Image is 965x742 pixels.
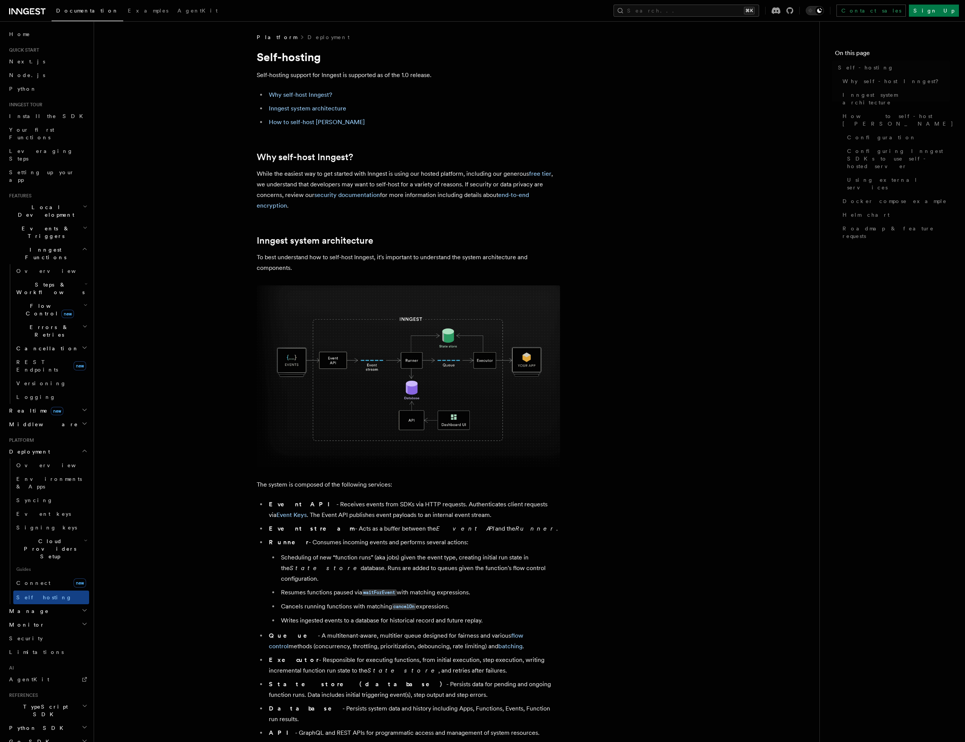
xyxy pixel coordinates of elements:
[257,479,560,490] p: The system is composed of the following services:
[6,448,50,455] span: Deployment
[6,165,89,187] a: Setting up your app
[16,380,66,386] span: Versioning
[257,235,373,246] a: Inngest system architecture
[267,728,560,738] li: - GraphQL and REST APIs for programmatic access and management of system resources.
[835,61,950,74] a: Self-hosting
[16,476,82,490] span: Environments & Apps
[13,345,79,352] span: Cancellation
[16,511,71,517] span: Event keys
[267,655,560,676] li: - Responsible for executing functions, from initial execution, step execution, writing incrementa...
[269,501,336,508] strong: Event API
[843,91,950,106] span: Inngest system architecture
[269,632,523,650] a: flow control
[13,281,85,296] span: Steps & Workflows
[13,521,89,534] a: Signing keys
[13,591,89,604] a: Self hosting
[269,539,309,546] strong: Runner
[74,361,86,370] span: new
[13,323,82,339] span: Errors & Retries
[844,144,950,173] a: Configuring Inngest SDKs to use self-hosted server
[13,342,89,355] button: Cancellation
[744,7,755,14] kbd: ⌘K
[13,377,89,390] a: Versioning
[257,152,353,162] a: Why self-host Inngest?
[16,497,53,503] span: Syncing
[843,225,950,240] span: Roadmap & feature requests
[123,2,173,20] a: Examples
[6,645,89,659] a: Limitations
[6,200,89,222] button: Local Development
[6,458,89,604] div: Deployment
[290,564,361,572] em: State store
[9,113,88,119] span: Install the SDK
[16,594,72,600] span: Self hosting
[847,134,916,141] span: Configuration
[269,105,346,112] a: Inngest system architecture
[839,88,950,109] a: Inngest system architecture
[16,525,77,531] span: Signing keys
[56,8,119,14] span: Documentation
[362,589,397,596] code: waitForEvent
[13,534,89,563] button: Cloud Providers Setup
[847,176,950,191] span: Using external services
[16,359,58,373] span: REST Endpoints
[6,703,82,718] span: TypeScript SDK
[13,537,84,560] span: Cloud Providers Setup
[13,390,89,404] a: Logging
[269,681,446,688] strong: State store (database)
[844,173,950,194] a: Using external services
[362,589,397,596] a: waitForEvent
[6,123,89,144] a: Your first Functions
[269,705,342,712] strong: Database
[6,246,82,261] span: Inngest Functions
[13,278,89,299] button: Steps & Workflows
[13,302,83,317] span: Flow Control
[269,632,318,639] strong: Queue
[279,615,560,626] li: Writes ingested events to a database for historical record and future replay.
[6,68,89,82] a: Node.js
[529,170,551,177] a: free tier
[6,264,89,404] div: Inngest Functions
[267,630,560,652] li: - A multitenant-aware, multitier queue designed for fairness and various methods (concurrency, th...
[9,58,45,65] span: Next.js
[844,131,950,144] a: Configuration
[6,607,49,615] span: Manage
[6,243,89,264] button: Inngest Functions
[843,211,890,219] span: Helm chart
[173,2,222,20] a: AgentKit
[314,191,380,198] a: security documentation
[61,310,74,318] span: new
[13,563,89,575] span: Guides
[6,47,39,53] span: Quick start
[128,8,168,14] span: Examples
[257,285,560,467] img: Inngest system architecture diagram
[279,601,560,612] li: Cancels running functions with matching expressions.
[6,82,89,96] a: Python
[177,8,218,14] span: AgentKit
[269,729,295,736] strong: API
[6,700,89,721] button: TypeScript SDK
[9,30,30,38] span: Home
[392,603,416,610] code: cancelOn
[843,197,947,205] span: Docker compose example
[257,252,560,273] p: To best understand how to self-host Inngest, it's important to understand the system architecture...
[614,5,759,17] button: Search...⌘K
[13,472,89,493] a: Environments & Apps
[269,525,355,532] strong: Event stream
[9,148,73,162] span: Leveraging Steps
[16,462,94,468] span: Overview
[13,575,89,591] a: Connectnew
[267,679,560,700] li: - Persists data for pending and ongoing function runs. Data includes initial triggering event(s),...
[267,499,560,520] li: - Receives events from SDKs via HTTP requests. Authenticates client requests via . The Event API ...
[839,74,950,88] a: Why self-host Inngest?
[269,118,365,126] a: How to self-host [PERSON_NAME]
[6,27,89,41] a: Home
[6,407,63,414] span: Realtime
[6,222,89,243] button: Events & Triggers
[6,144,89,165] a: Leveraging Steps
[836,5,906,17] a: Contact sales
[267,537,560,626] li: - Consumes incoming events and performs several actions:
[6,445,89,458] button: Deployment
[6,618,89,632] button: Monitor
[51,407,63,415] span: new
